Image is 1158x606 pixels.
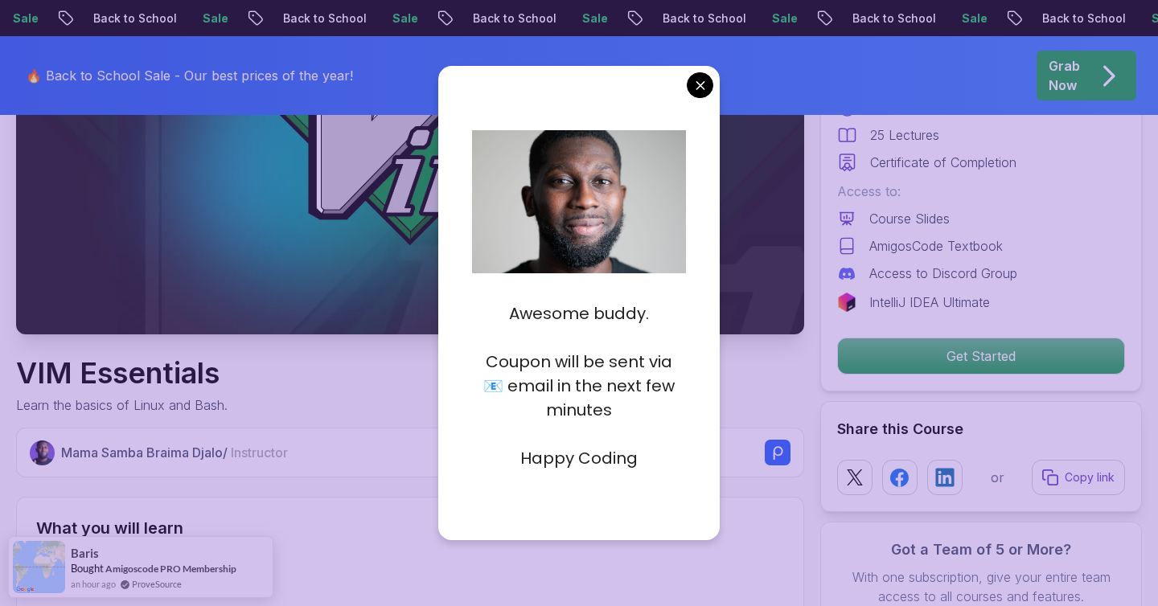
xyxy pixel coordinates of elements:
p: IntelliJ IDEA Ultimate [869,293,990,312]
a: Amigoscode PRO Membership [105,563,236,575]
p: Access to: [837,182,1125,201]
button: Copy link [1032,460,1125,495]
p: Course Slides [869,209,950,228]
p: Learn the basics of Linux and Bash. [16,395,228,415]
p: Back to School [783,10,893,27]
p: Back to School [404,10,513,27]
span: an hour ago [71,577,116,591]
span: Bought [71,562,104,575]
p: Sale [893,10,944,27]
p: Back to School [593,10,703,27]
p: Mama Samba Braima Djalo / [61,443,288,462]
p: Sale [703,10,754,27]
h3: Got a Team of 5 or More? [837,538,1125,561]
p: Back to School [24,10,133,27]
img: jetbrains logo [837,293,856,312]
p: Grab Now [1049,56,1080,95]
p: or [991,468,1004,487]
img: Nelson Djalo [30,440,55,465]
h2: Share this Course [837,418,1125,440]
p: Back to School [973,10,1082,27]
p: Back to School [214,10,323,27]
p: 🔥 Back to School Sale - Our best prices of the year! [26,66,353,85]
p: Sale [323,10,375,27]
h1: VIM Essentials [16,357,228,389]
p: Get Started [838,338,1124,374]
button: Get Started [837,338,1125,375]
p: Access to Discord Group [869,264,1017,283]
h2: What you will learn [36,517,784,539]
p: 25 Lectures [870,125,939,145]
span: Instructor [231,444,288,461]
a: ProveSource [132,577,182,591]
p: With one subscription, give your entire team access to all courses and features. [837,567,1125,606]
p: Sale [513,10,565,27]
img: provesource social proof notification image [13,541,65,593]
p: Sale [133,10,185,27]
span: Baris [71,547,99,560]
p: Certificate of Completion [870,153,1016,172]
p: AmigosCode Textbook [869,236,1003,256]
p: Copy link [1065,469,1115,485]
p: Sale [1082,10,1134,27]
